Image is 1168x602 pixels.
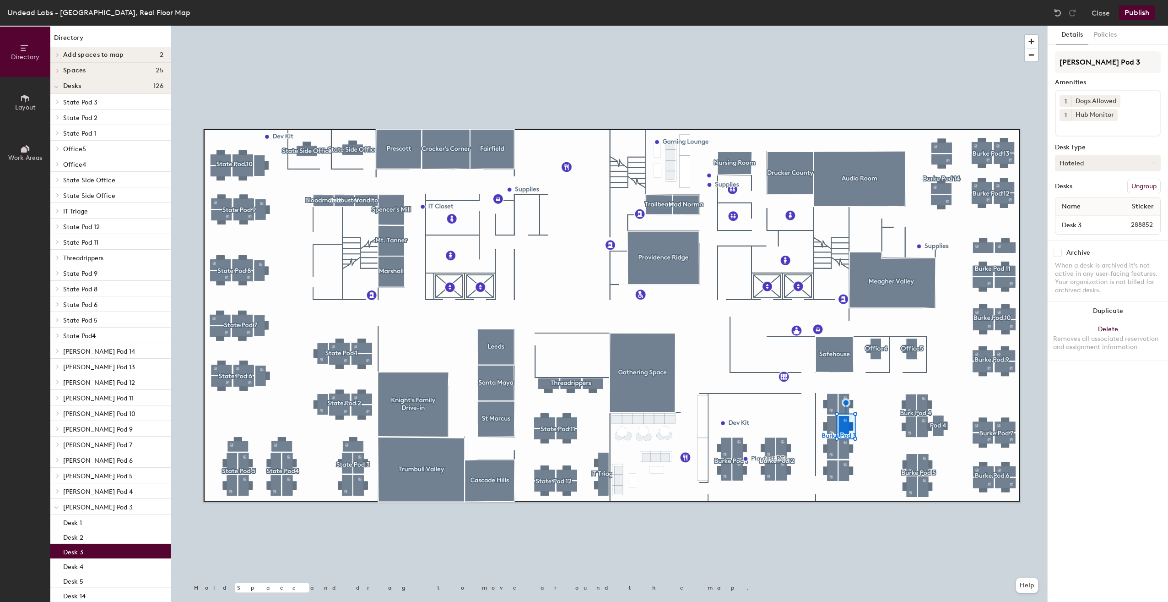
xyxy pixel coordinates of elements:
div: Archive [1066,249,1090,257]
button: Ungroup [1127,179,1161,194]
span: State Pod 12 [63,223,100,231]
span: State Pod 5 [63,317,97,324]
span: Directory [11,53,39,61]
span: Desks [63,82,81,90]
button: 1 [1060,95,1071,107]
span: State Pod 6 [63,301,97,309]
button: Publish [1119,5,1155,20]
p: Desk 2 [63,531,83,542]
span: State Side Office [63,192,115,200]
span: [PERSON_NAME] Pod 9 [63,426,133,433]
span: State Pod 3 [63,99,97,106]
span: State Side Office [63,176,115,184]
span: Layout [15,104,36,111]
div: Desk Type [1055,144,1161,151]
span: Threadrippers [63,254,103,262]
div: Undead Labs - [GEOGRAPHIC_DATA], Real Floor Map [7,7,190,18]
button: 1 [1060,109,1071,121]
span: [PERSON_NAME] Pod 10 [63,410,135,418]
p: Desk 1 [63,516,82,527]
span: Spaces [63,67,86,74]
span: [PERSON_NAME] Pod 6 [63,457,133,465]
span: 1 [1065,110,1067,120]
button: Details [1056,26,1088,44]
span: Add spaces to map [63,51,124,59]
span: 2 [160,51,163,59]
span: State Pod 9 [63,270,97,278]
span: 288852 [1109,220,1158,230]
div: Removes all associated reservation and assignment information [1053,335,1163,351]
span: State Pod 2 [63,114,97,122]
button: Duplicate [1048,302,1168,320]
button: Hoteled [1055,155,1161,171]
span: State Pod 8 [63,285,97,293]
span: 126 [153,82,163,90]
h1: Directory [50,33,171,47]
span: [PERSON_NAME] Pod 5 [63,472,133,480]
p: Desk 3 [63,546,83,556]
span: Name [1057,198,1085,215]
span: State Pod4 [63,332,96,340]
span: [PERSON_NAME] Pod 3 [63,503,133,511]
input: Unnamed desk [1057,219,1109,231]
div: When a desk is archived it's not active in any user-facing features. Your organization is not bil... [1055,262,1161,295]
span: [PERSON_NAME] Pod 11 [63,394,134,402]
span: [PERSON_NAME] Pod 12 [63,379,135,387]
span: State Pod 11 [63,239,98,246]
span: Work Areas [8,154,42,162]
span: Sticker [1127,198,1158,215]
span: Office5 [63,145,86,153]
div: Hub Monitor [1071,109,1118,121]
span: 25 [156,67,163,74]
button: Close [1092,5,1110,20]
div: Amenities [1055,79,1161,86]
span: Office4 [63,161,86,169]
img: Redo [1068,8,1077,17]
span: [PERSON_NAME] Pod 13 [63,363,135,371]
span: State Pod 1 [63,130,96,137]
button: Help [1016,578,1038,593]
span: [PERSON_NAME] Pod 14 [63,348,135,356]
span: [PERSON_NAME] Pod 4 [63,488,133,496]
p: Desk 5 [63,575,83,586]
span: IT Triage [63,208,88,215]
p: Desk 4 [63,560,83,571]
button: Policies [1088,26,1122,44]
div: Desks [1055,183,1072,190]
p: Desk 14 [63,590,86,600]
span: 1 [1065,97,1067,106]
img: Undo [1053,8,1062,17]
div: Dogs Allowed [1071,95,1120,107]
button: DeleteRemoves all associated reservation and assignment information [1048,320,1168,361]
span: [PERSON_NAME] Pod 7 [63,441,132,449]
